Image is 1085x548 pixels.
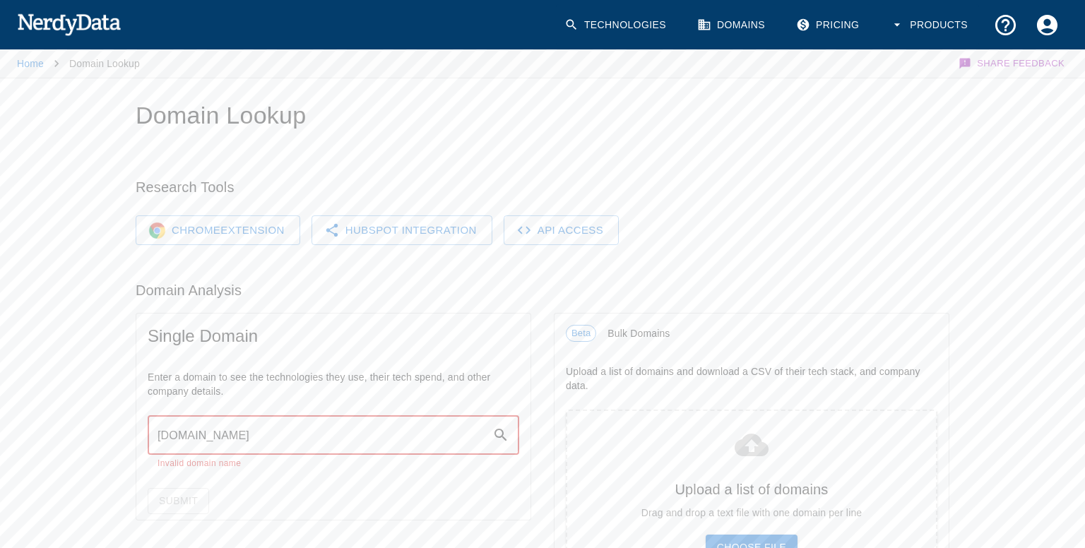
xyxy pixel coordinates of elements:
span: Single Domain [148,325,519,347]
button: Products [882,4,979,46]
button: Account Settings [1026,4,1068,46]
span: Bulk Domains [607,326,937,340]
a: HubSpot Integration [312,215,492,245]
h6: Domain Analysis [136,279,949,302]
a: Technologies [556,4,677,46]
a: Pricing [788,4,870,46]
nav: breadcrumb [17,49,140,78]
h6: Upload a list of domains [584,478,919,501]
img: NerdyData.com [17,10,121,38]
a: API Access [504,215,619,245]
a: Chrome LogoChromeExtension [136,215,300,245]
p: Enter a domain to see the technologies they use, their tech spend, and other company details. [148,370,519,398]
input: Domain Search [148,415,492,455]
button: Support and Documentation [985,4,1026,46]
a: Home [17,58,44,69]
img: Chrome Logo [148,222,166,239]
p: Drag and drop a text file with one domain per line [584,506,919,520]
span: Beta [567,326,595,340]
h1: Domain Lookup [136,101,949,131]
button: Share Feedback [956,49,1068,78]
p: Domain Lookup [69,56,140,71]
h6: Research Tools [136,176,949,198]
a: Domains [689,4,776,46]
p: Invalid domain name [158,457,509,471]
p: Upload a list of domains and download a CSV of their tech stack, and company data. [566,364,937,393]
